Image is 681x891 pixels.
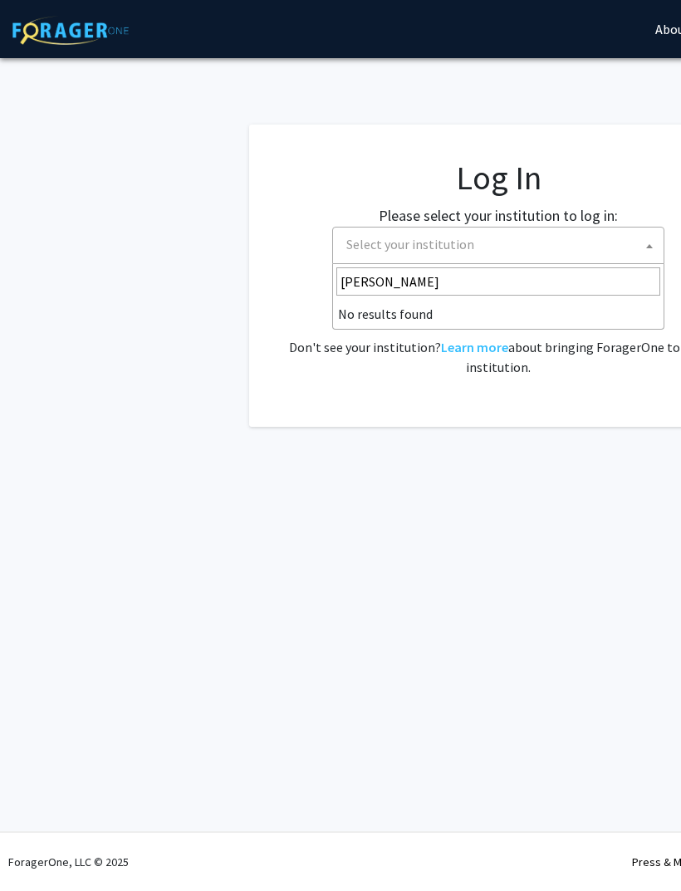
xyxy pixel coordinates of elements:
[333,299,664,329] li: No results found
[379,204,618,227] label: Please select your institution to log in:
[12,816,71,879] iframe: Chat
[340,228,664,262] span: Select your institution
[332,227,664,264] span: Select your institution
[441,339,508,355] a: Learn more about bringing ForagerOne to your institution
[12,16,129,45] img: ForagerOne Logo
[336,267,660,296] input: Search
[8,833,129,891] div: ForagerOne, LLC © 2025
[346,236,474,252] span: Select your institution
